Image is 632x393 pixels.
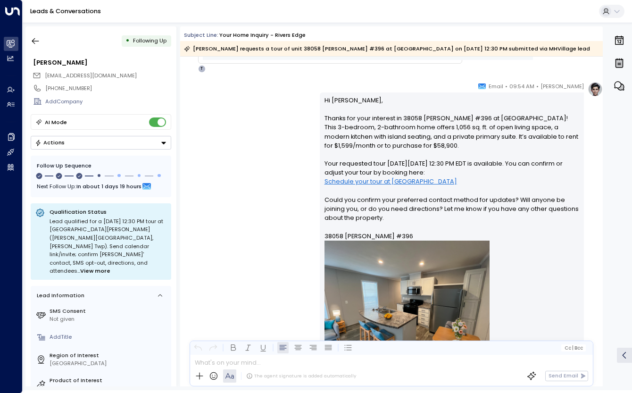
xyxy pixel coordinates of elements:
span: [EMAIL_ADDRESS][DOMAIN_NAME] [45,72,137,79]
div: Lead Information [34,292,84,300]
a: Schedule your tour at [GEOGRAPHIC_DATA] [324,177,457,186]
div: AI Mode [45,117,67,127]
div: T [198,65,206,73]
span: Following Up [133,37,166,44]
div: AddTitle [50,333,168,341]
span: • [505,82,507,91]
span: [PERSON_NAME] [541,82,584,91]
span: Email [489,82,503,91]
button: Actions [31,136,171,150]
button: Undo [192,342,204,353]
div: Actions [35,139,65,146]
div: [PERSON_NAME] [33,58,171,67]
div: Your Home Inquiry - Rivers Edge [219,31,306,39]
span: In about 1 days 19 hours [76,181,141,192]
div: • [125,34,130,48]
span: • [536,82,539,91]
div: The agent signature is added automatically [246,373,356,379]
img: profile-logo.png [588,82,603,97]
span: | [572,345,574,351]
button: Cc|Bcc [561,344,586,351]
label: Region of Interest [50,351,168,360]
p: Qualification Status [50,208,166,216]
p: Hi [PERSON_NAME], Thanks for your interest in 38058 [PERSON_NAME] #396 at [GEOGRAPHIC_DATA]! This... [324,96,580,383]
span: Subject Line: [184,31,218,39]
a: Leads & Conversations [30,7,101,15]
div: Not given [50,315,168,323]
div: Follow Up Sequence [37,162,165,170]
span: Cc Bcc [565,345,583,351]
label: Product of Interest [50,376,168,385]
div: AddCompany [45,98,171,106]
div: Lead qualified for a [DATE] 12:30 PM tour at [GEOGRAPHIC_DATA][PERSON_NAME] ([PERSON_NAME][GEOGRA... [50,217,166,276]
span: View more [80,267,110,276]
div: Next Follow Up: [37,181,165,192]
div: Home [50,385,168,393]
label: SMS Consent [50,307,168,315]
div: Button group with a nested menu [31,136,171,150]
span: kwstephens03@icloud.com [45,72,137,80]
div: [GEOGRAPHIC_DATA] [50,360,168,368]
button: Redo [208,342,219,353]
span: 09:54 AM [509,82,534,91]
div: [PERSON_NAME] requests a tour of unit 38058 [PERSON_NAME] #396 at [GEOGRAPHIC_DATA] on [DATE] 12:... [184,44,590,53]
img: 8d75c503-c29c-48ac-b8c4-2c49b4c80245 [324,241,490,365]
div: [PHONE_NUMBER] [45,84,171,92]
